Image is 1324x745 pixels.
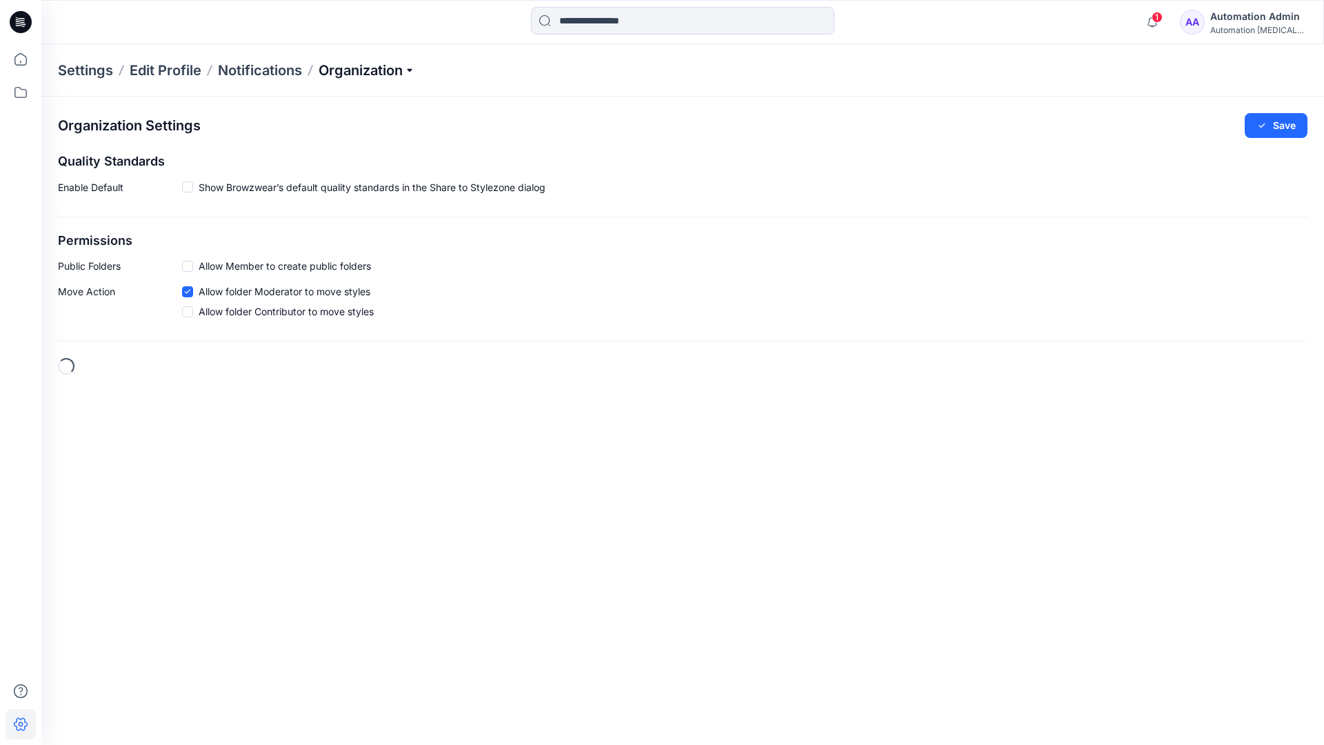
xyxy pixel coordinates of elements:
span: Allow Member to create public folders [199,259,371,273]
p: Move Action [58,284,182,324]
span: Allow folder Moderator to move styles [199,284,370,299]
span: 1 [1152,12,1163,23]
button: Save [1245,113,1307,138]
p: Settings [58,61,113,80]
div: Automation Admin [1210,8,1307,25]
h2: Permissions [58,234,1307,248]
span: Allow folder Contributor to move styles [199,304,374,319]
a: Edit Profile [130,61,201,80]
div: Automation [MEDICAL_DATA]... [1210,25,1307,35]
p: Public Folders [58,259,182,273]
span: Show Browzwear’s default quality standards in the Share to Stylezone dialog [199,180,545,195]
h2: Quality Standards [58,155,1307,169]
div: AA [1180,10,1205,34]
a: Notifications [218,61,302,80]
h2: Organization Settings [58,118,201,134]
p: Enable Default [58,180,182,200]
